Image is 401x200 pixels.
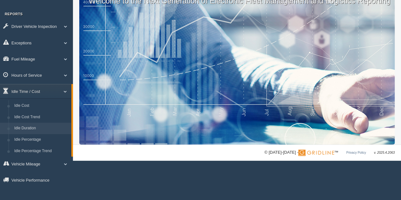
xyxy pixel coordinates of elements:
div: © [DATE]-[DATE] - ™ [264,149,395,156]
a: Idle Percentage [11,134,71,145]
span: v. 2025.4.2063 [374,151,395,154]
a: Privacy Policy [346,151,366,154]
a: Idle Duration [11,123,71,134]
a: Idle Percentage Trend [11,145,71,157]
a: Idle Cost [11,100,71,112]
img: Gridline [298,150,334,156]
a: Idle Cost Trend [11,112,71,123]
